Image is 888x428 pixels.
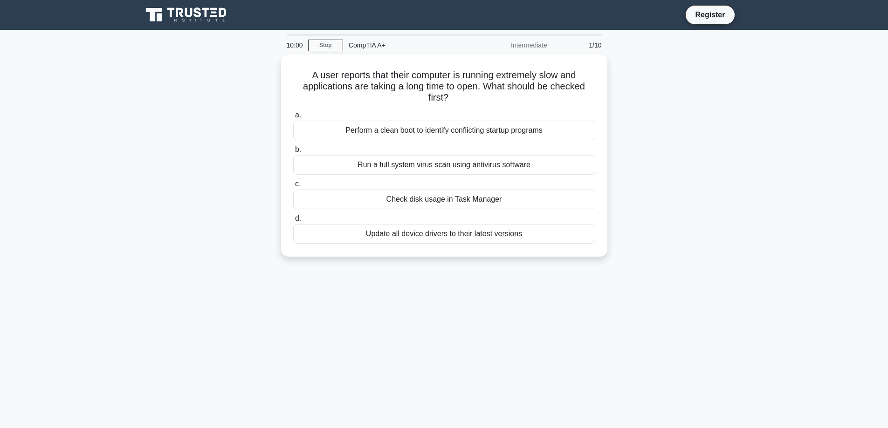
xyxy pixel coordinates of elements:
[308,40,343,51] a: Stop
[343,36,471,54] div: CompTIA A+
[293,224,595,244] div: Update all device drivers to their latest versions
[689,9,730,20] a: Register
[293,190,595,209] div: Check disk usage in Task Manager
[471,36,553,54] div: Intermediate
[553,36,607,54] div: 1/10
[292,69,596,104] h5: A user reports that their computer is running extremely slow and applications are taking a long t...
[295,111,301,119] span: a.
[295,145,301,153] span: b.
[293,121,595,140] div: Perform a clean boot to identify conflicting startup programs
[293,155,595,175] div: Run a full system virus scan using antivirus software
[281,36,308,54] div: 10:00
[295,180,301,188] span: c.
[295,214,301,222] span: d.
